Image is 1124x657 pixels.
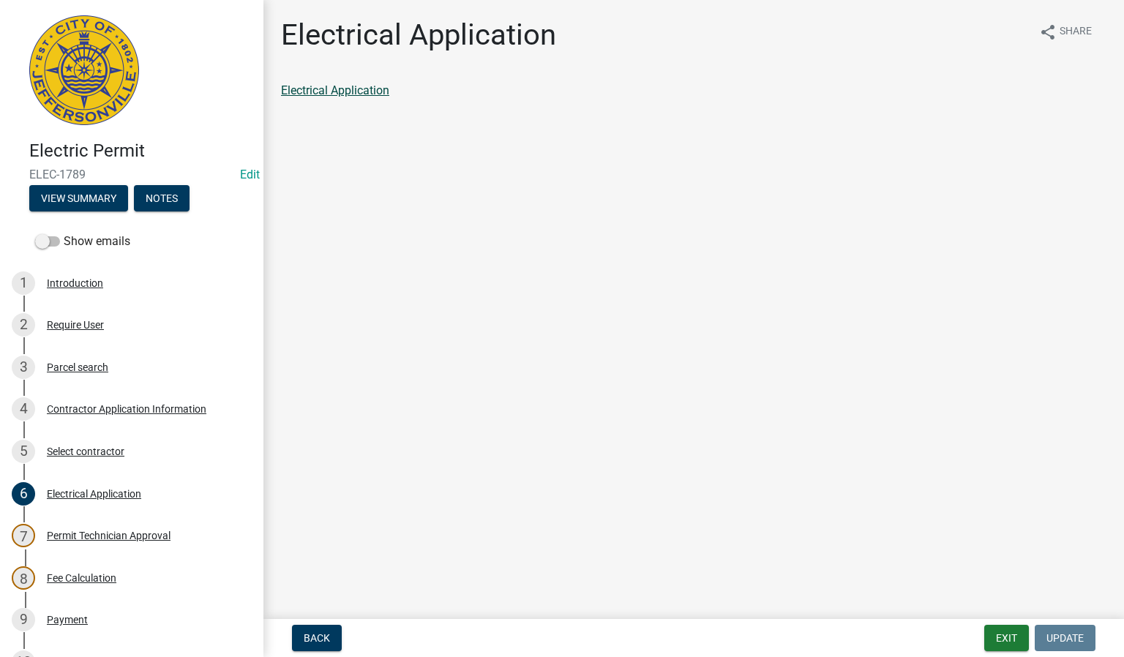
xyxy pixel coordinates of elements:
h1: Electrical Application [281,18,556,53]
span: Update [1046,632,1084,644]
div: Payment [47,615,88,625]
wm-modal-confirm: Notes [134,193,190,205]
div: 5 [12,440,35,463]
div: 1 [12,271,35,295]
div: Require User [47,320,104,330]
wm-modal-confirm: Edit Application Number [240,168,260,181]
button: shareShare [1027,18,1104,46]
button: Update [1035,625,1095,651]
button: Notes [134,185,190,211]
div: 6 [12,482,35,506]
div: Electrical Application [47,489,141,499]
div: 8 [12,566,35,590]
h4: Electric Permit [29,140,252,162]
span: Share [1060,23,1092,41]
button: Exit [984,625,1029,651]
button: Back [292,625,342,651]
label: Show emails [35,233,130,250]
div: 2 [12,313,35,337]
div: 3 [12,356,35,379]
a: Edit [240,168,260,181]
wm-modal-confirm: Summary [29,193,128,205]
div: Fee Calculation [47,573,116,583]
div: Select contractor [47,446,124,457]
button: View Summary [29,185,128,211]
span: ELEC-1789 [29,168,234,181]
div: Contractor Application Information [47,404,206,414]
div: 7 [12,524,35,547]
i: share [1039,23,1057,41]
span: Back [304,632,330,644]
div: 4 [12,397,35,421]
div: Parcel search [47,362,108,372]
a: Electrical Application [281,83,389,97]
div: Introduction [47,278,103,288]
img: City of Jeffersonville, Indiana [29,15,139,125]
div: Permit Technician Approval [47,530,171,541]
div: 9 [12,608,35,631]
